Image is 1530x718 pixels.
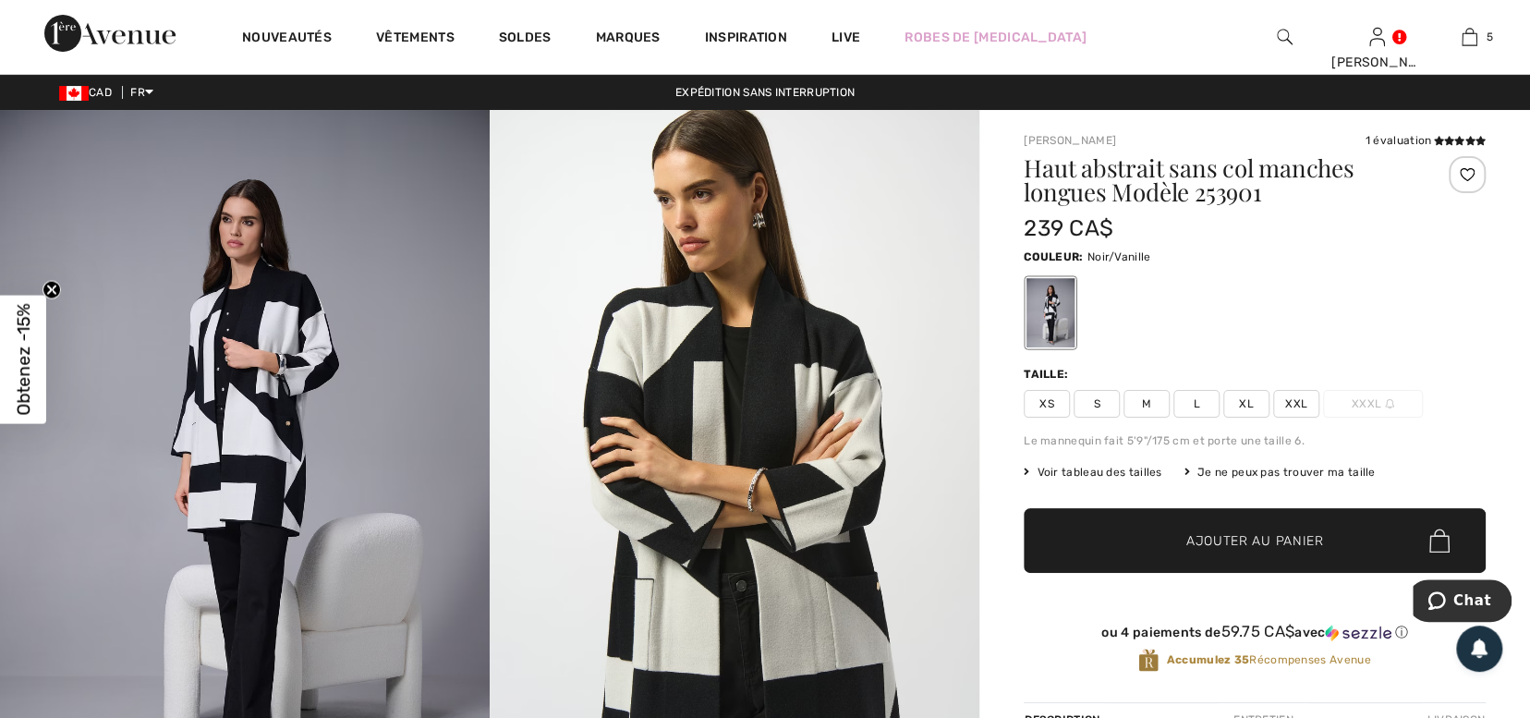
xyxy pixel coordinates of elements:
img: recherche [1277,26,1293,48]
a: Robes de [MEDICAL_DATA] [905,28,1087,47]
img: ring-m.svg [1385,399,1394,408]
div: Taille: [1024,366,1072,383]
img: 1ère Avenue [44,15,176,52]
div: [PERSON_NAME] [1331,53,1422,72]
a: Live [832,28,860,47]
img: Mes infos [1369,26,1385,48]
span: FR [130,86,153,99]
span: 59.75 CA$ [1220,622,1294,640]
button: Close teaser [42,280,61,298]
span: Ajouter au panier [1186,531,1324,551]
a: Se connecter [1369,28,1385,45]
a: Marques [596,30,661,49]
a: Soldes [499,30,552,49]
div: ou 4 paiements de avec [1024,623,1486,641]
h1: Haut abstrait sans col manches longues Modèle 253901 [1024,156,1409,204]
img: Bag.svg [1429,529,1450,553]
span: Obtenez -15% [13,303,34,415]
a: 5 [1424,26,1514,48]
span: Inspiration [705,30,787,49]
div: Le mannequin fait 5'9"/175 cm et porte une taille 6. [1024,432,1486,449]
span: S [1074,390,1120,418]
span: XXL [1273,390,1319,418]
img: Sezzle [1325,625,1391,641]
span: XXXL [1323,390,1423,418]
span: 5 [1487,29,1493,45]
span: Couleur: [1024,250,1083,263]
div: Noir/Vanille [1026,278,1075,347]
span: L [1173,390,1220,418]
iframe: Ouvre un widget dans lequel vous pouvez chatter avec l’un de nos agents [1413,579,1512,626]
a: Nouveautés [242,30,332,49]
span: CAD [59,86,119,99]
span: Récompenses Avenue [1166,651,1370,668]
a: [PERSON_NAME] [1024,134,1116,147]
span: Voir tableau des tailles [1024,464,1162,481]
span: Noir/Vanille [1087,250,1151,263]
img: Mon panier [1462,26,1477,48]
a: Vêtements [376,30,455,49]
span: XS [1024,390,1070,418]
button: Ajouter au panier [1024,508,1486,573]
span: M [1123,390,1170,418]
div: 1 évaluation [1366,132,1486,149]
span: XL [1223,390,1269,418]
span: 239 CA$ [1024,215,1113,241]
img: Canadian Dollar [59,86,89,101]
div: ou 4 paiements de59.75 CA$avecSezzle Cliquez pour en savoir plus sur Sezzle [1024,623,1486,648]
div: Je ne peux pas trouver ma taille [1184,464,1376,481]
strong: Accumulez 35 [1166,653,1249,666]
img: Récompenses Avenue [1138,648,1159,673]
